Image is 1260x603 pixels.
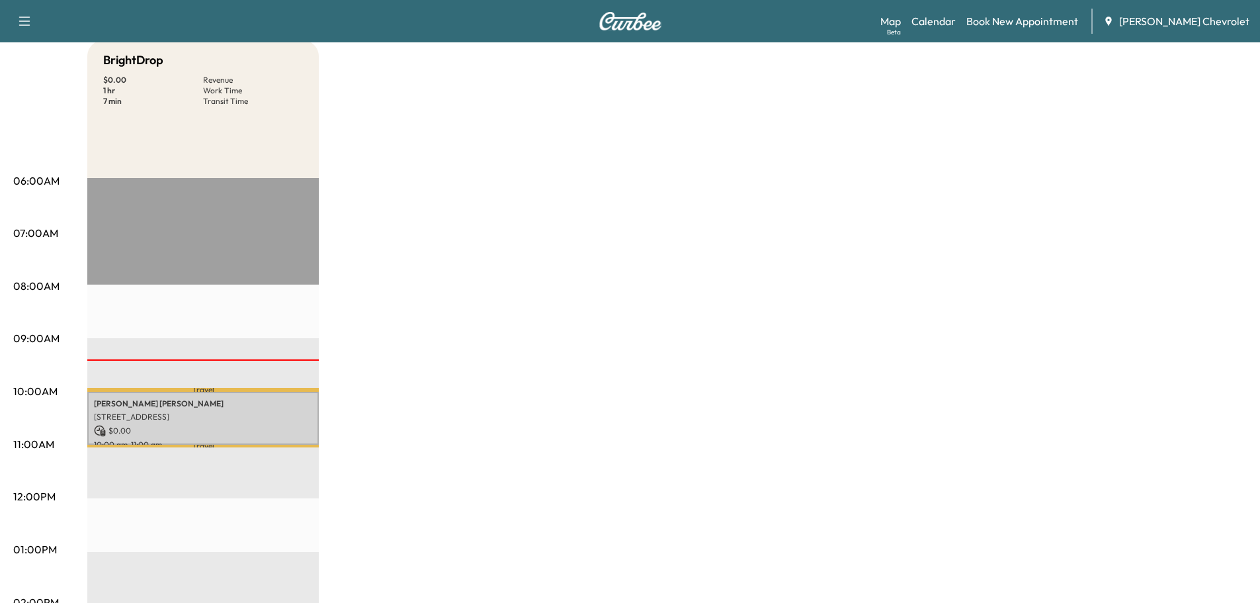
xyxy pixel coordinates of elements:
p: $ 0.00 [94,425,312,437]
p: [PERSON_NAME] [PERSON_NAME] [94,398,312,409]
img: Curbee Logo [599,12,662,30]
a: MapBeta [880,13,901,29]
p: 06:00AM [13,173,60,189]
p: Travel [87,388,319,391]
p: $ 0.00 [103,75,203,85]
p: [STREET_ADDRESS] [94,412,312,422]
p: Revenue [203,75,303,85]
p: 7 min [103,96,203,107]
p: 1 hr [103,85,203,96]
p: 11:00AM [13,436,54,452]
p: Work Time [203,85,303,96]
div: Beta [887,27,901,37]
p: Travel [87,445,319,447]
p: 07:00AM [13,225,58,241]
a: Book New Appointment [966,13,1078,29]
p: 12:00PM [13,488,56,504]
p: 08:00AM [13,278,60,294]
p: 10:00AM [13,383,58,399]
a: Calendar [911,13,956,29]
p: 09:00AM [13,330,60,346]
p: 10:00 am - 11:00 am [94,440,312,450]
h5: BrightDrop [103,51,163,70]
p: 01:00PM [13,541,57,557]
span: [PERSON_NAME] Chevrolet [1119,13,1249,29]
p: Transit Time [203,96,303,107]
